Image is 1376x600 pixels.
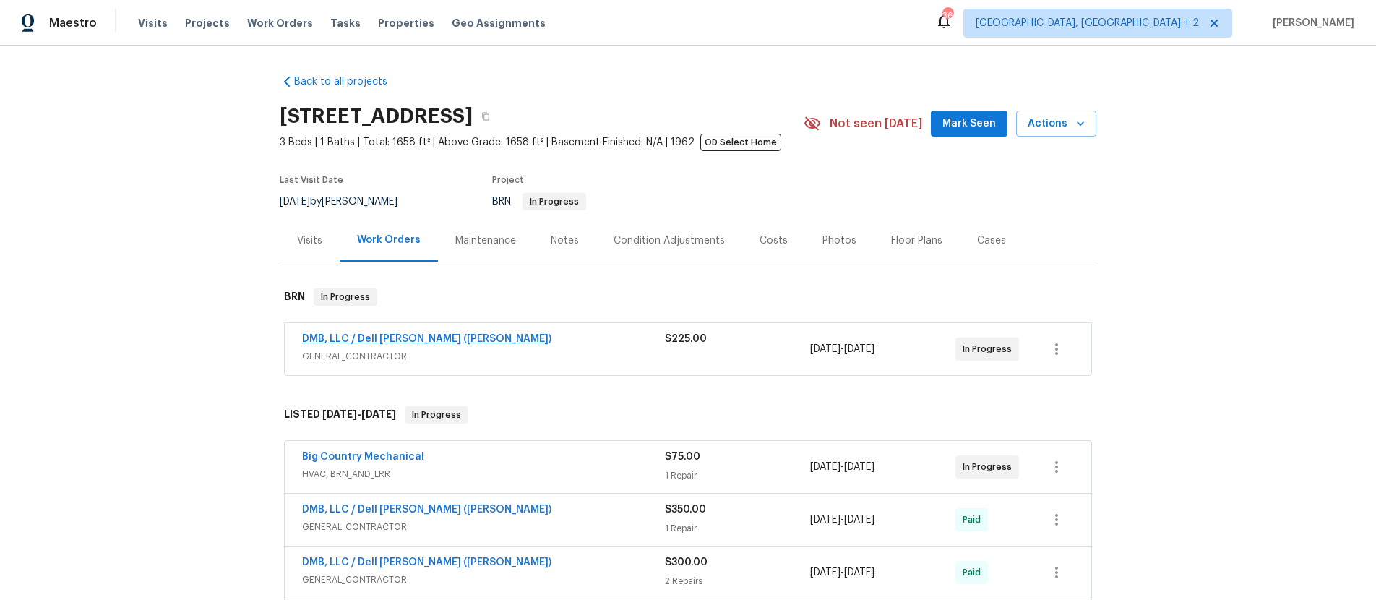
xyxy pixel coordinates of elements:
span: [DATE] [844,344,874,354]
span: $300.00 [665,557,708,567]
span: In Progress [524,197,585,206]
div: Photos [822,233,856,248]
span: [DATE] [844,515,874,525]
span: [DATE] [810,462,840,472]
span: 3 Beds | 1 Baths | Total: 1658 ft² | Above Grade: 1658 ft² | Basement Finished: N/A | 1962 [280,135,804,150]
div: LISTED [DATE]-[DATE]In Progress [280,392,1096,438]
span: - [810,513,874,527]
span: Paid [963,565,986,580]
div: 1 Repair [665,521,810,536]
span: Tasks [330,18,361,28]
span: In Progress [315,290,376,304]
span: GENERAL_CONTRACTOR [302,349,665,364]
span: [DATE] [361,409,396,419]
span: Properties [378,16,434,30]
span: Project [492,176,524,184]
span: - [810,460,874,474]
span: Visits [138,16,168,30]
span: [DATE] [280,197,310,207]
span: [DATE] [810,567,840,578]
div: 2 Repairs [665,574,810,588]
a: DMB, LLC / Dell [PERSON_NAME] ([PERSON_NAME]) [302,505,551,515]
div: Work Orders [357,233,421,247]
a: DMB, LLC / Dell [PERSON_NAME] ([PERSON_NAME]) [302,557,551,567]
span: [GEOGRAPHIC_DATA], [GEOGRAPHIC_DATA] + 2 [976,16,1199,30]
span: HVAC, BRN_AND_LRR [302,467,665,481]
div: 36 [942,9,953,23]
span: Maestro [49,16,97,30]
a: DMB, LLC / Dell [PERSON_NAME] ([PERSON_NAME]) [302,334,551,344]
span: [DATE] [844,462,874,472]
span: In Progress [406,408,467,422]
span: In Progress [963,342,1018,356]
span: Paid [963,513,986,527]
span: OD Select Home [700,134,781,151]
button: Mark Seen [931,111,1007,137]
span: BRN [492,197,586,207]
div: BRN In Progress [280,274,1096,320]
span: [DATE] [322,409,357,419]
span: Last Visit Date [280,176,343,184]
span: - [322,409,396,419]
div: 1 Repair [665,468,810,483]
span: [PERSON_NAME] [1267,16,1354,30]
div: Costs [760,233,788,248]
div: Visits [297,233,322,248]
span: [DATE] [810,515,840,525]
span: GENERAL_CONTRACTOR [302,520,665,534]
div: by [PERSON_NAME] [280,193,415,210]
span: Not seen [DATE] [830,116,922,131]
div: Cases [977,233,1006,248]
span: [DATE] [844,567,874,578]
span: In Progress [963,460,1018,474]
div: Notes [551,233,579,248]
h2: [STREET_ADDRESS] [280,109,473,124]
div: Maintenance [455,233,516,248]
span: [DATE] [810,344,840,354]
span: - [810,565,874,580]
div: Condition Adjustments [614,233,725,248]
h6: BRN [284,288,305,306]
span: Mark Seen [942,115,996,133]
span: GENERAL_CONTRACTOR [302,573,665,587]
div: Floor Plans [891,233,942,248]
button: Actions [1016,111,1096,137]
span: Work Orders [247,16,313,30]
span: - [810,342,874,356]
span: Projects [185,16,230,30]
button: Copy Address [473,103,499,129]
a: Big Country Mechanical [302,452,424,462]
span: $75.00 [665,452,700,462]
h6: LISTED [284,406,396,424]
span: $350.00 [665,505,706,515]
span: Geo Assignments [452,16,546,30]
a: Back to all projects [280,74,418,89]
span: $225.00 [665,334,707,344]
span: Actions [1028,115,1085,133]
